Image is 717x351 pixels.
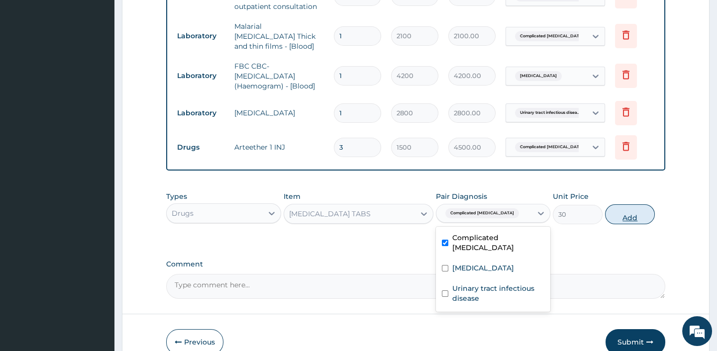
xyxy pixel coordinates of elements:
span: We're online! [58,109,137,210]
td: [MEDICAL_DATA] [229,103,329,123]
label: Types [166,192,187,201]
td: Malarial [MEDICAL_DATA] Thick and thin films - [Blood] [229,16,329,56]
span: Urinary tract infectious disea... [515,108,585,118]
span: Complicated [MEDICAL_DATA] [515,142,589,152]
label: Comment [166,260,665,268]
span: Complicated [MEDICAL_DATA] [445,208,519,218]
label: Pair Diagnosis [436,191,487,201]
td: Laboratory [172,67,229,85]
div: Chat with us now [52,56,167,69]
label: Urinary tract infectious disease [452,283,544,303]
td: Laboratory [172,27,229,45]
div: Minimize live chat window [163,5,187,29]
label: [MEDICAL_DATA] [452,263,514,273]
label: Unit Price [553,191,589,201]
span: Complicated [MEDICAL_DATA] [515,31,589,41]
textarea: Type your message and hit 'Enter' [5,240,190,275]
label: Complicated [MEDICAL_DATA] [452,233,544,253]
button: Add [605,204,655,224]
td: Laboratory [172,104,229,122]
img: d_794563401_company_1708531726252_794563401 [18,50,40,75]
td: FBC CBC-[MEDICAL_DATA] (Haemogram) - [Blood] [229,56,329,96]
td: Arteether 1 INJ [229,137,329,157]
td: Drugs [172,138,229,157]
div: [MEDICAL_DATA] TABS [289,209,371,219]
div: Drugs [172,208,194,218]
span: [MEDICAL_DATA] [515,71,562,81]
label: Item [284,191,301,201]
